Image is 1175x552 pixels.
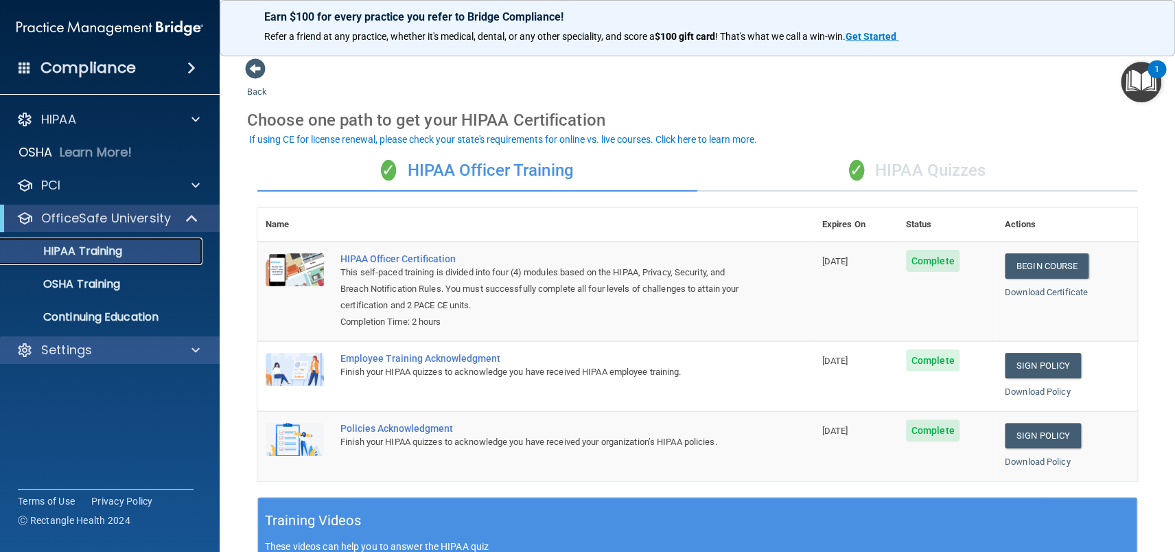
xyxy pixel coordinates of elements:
div: Finish your HIPAA quizzes to acknowledge you have received HIPAA employee training. [340,364,745,380]
div: HIPAA Quizzes [697,150,1137,192]
th: Status [898,208,997,242]
strong: $100 gift card [655,31,715,42]
a: Back [247,70,267,97]
p: OSHA Training [9,277,120,291]
span: ✓ [849,160,864,181]
div: Employee Training Acknowledgment [340,353,745,364]
p: PCI [41,177,60,194]
p: OSHA [19,144,53,161]
a: OfficeSafe University [16,210,199,227]
div: This self-paced training is divided into four (4) modules based on the HIPAA, Privacy, Security, ... [340,264,745,314]
span: Ⓒ Rectangle Health 2024 [18,514,130,527]
p: Learn More! [60,144,132,161]
span: [DATE] [822,426,848,436]
p: OfficeSafe University [41,210,171,227]
span: Complete [906,250,960,272]
h4: Compliance [40,58,136,78]
a: Download Certificate [1005,287,1088,297]
a: Sign Policy [1005,423,1081,448]
strong: Get Started [846,31,896,42]
span: ✓ [381,160,396,181]
p: Settings [41,342,92,358]
a: Sign Policy [1005,353,1081,378]
div: 1 [1154,69,1159,87]
p: Continuing Education [9,310,196,324]
a: Get Started [846,31,898,42]
button: If using CE for license renewal, please check your state's requirements for online vs. live cours... [247,133,759,146]
div: If using CE for license renewal, please check your state's requirements for online vs. live cours... [249,135,757,144]
h5: Training Videos [265,509,361,533]
span: Refer a friend at any practice, whether it's medical, dental, or any other speciality, and score a [264,31,655,42]
a: Download Policy [1005,457,1071,467]
span: Complete [906,419,960,441]
span: ! That's what we call a win-win. [715,31,846,42]
span: [DATE] [822,256,848,266]
a: Download Policy [1005,387,1071,397]
a: Privacy Policy [91,494,153,508]
button: Open Resource Center, 1 new notification [1121,62,1161,102]
p: HIPAA Training [9,244,122,258]
a: Settings [16,342,200,358]
th: Actions [997,208,1137,242]
p: Earn $100 for every practice you refer to Bridge Compliance! [264,10,1130,23]
p: HIPAA [41,111,76,128]
div: Choose one path to get your HIPAA Certification [247,100,1148,140]
div: Completion Time: 2 hours [340,314,745,330]
a: PCI [16,177,200,194]
div: Finish your HIPAA quizzes to acknowledge you have received your organization’s HIPAA policies. [340,434,745,450]
th: Name [257,208,332,242]
p: These videos can help you to answer the HIPAA quiz [265,541,1130,552]
span: [DATE] [822,356,848,366]
a: HIPAA Officer Certification [340,253,745,264]
a: Begin Course [1005,253,1089,279]
img: PMB logo [16,14,203,42]
span: Complete [906,349,960,371]
div: HIPAA Officer Training [257,150,697,192]
div: Policies Acknowledgment [340,423,745,434]
th: Expires On [814,208,898,242]
a: Terms of Use [18,494,75,508]
a: HIPAA [16,111,200,128]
